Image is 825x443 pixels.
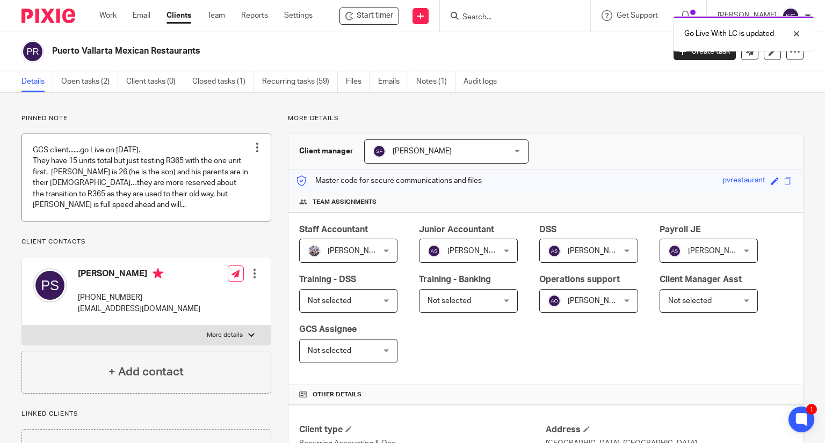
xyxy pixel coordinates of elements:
[21,71,53,92] a: Details
[167,10,191,21] a: Clients
[99,10,117,21] a: Work
[428,297,471,305] span: Not selected
[674,43,736,60] a: Create task
[357,10,393,21] span: Start timer
[447,247,506,255] span: [PERSON_NAME]
[299,325,357,334] span: GCS Assignee
[21,114,271,123] p: Pinned note
[153,268,163,279] i: Primary
[133,10,150,21] a: Email
[548,294,561,307] img: svg%3E
[78,304,200,314] p: [EMAIL_ADDRESS][DOMAIN_NAME]
[288,114,804,123] p: More details
[428,245,440,257] img: svg%3E
[299,424,546,435] h4: Client type
[33,268,67,302] img: svg%3E
[346,71,370,92] a: Files
[806,404,817,415] div: 1
[299,146,353,157] h3: Client manager
[416,71,455,92] a: Notes (1)
[241,10,268,21] a: Reports
[539,275,620,284] span: Operations support
[684,28,774,39] p: Go Live With LC is updated
[313,390,361,399] span: Other details
[548,245,561,257] img: svg%3E
[546,424,792,435] h4: Address
[299,275,356,284] span: Training - DSS
[126,71,184,92] a: Client tasks (0)
[262,71,338,92] a: Recurring tasks (59)
[21,238,271,246] p: Client contacts
[688,247,747,255] span: [PERSON_NAME]
[299,225,368,234] span: Staff Accountant
[108,364,184,380] h4: + Add contact
[419,275,491,284] span: Training - Banking
[296,175,482,186] p: Master code for secure communications and files
[21,410,271,418] p: Linked clients
[308,297,351,305] span: Not selected
[660,225,701,234] span: Payroll JE
[328,247,387,255] span: [PERSON_NAME]
[722,175,765,187] div: pvrestaurant
[61,71,118,92] a: Open tasks (2)
[668,297,712,305] span: Not selected
[568,247,627,255] span: [PERSON_NAME]
[393,147,452,155] span: [PERSON_NAME]
[207,331,243,339] p: More details
[207,10,225,21] a: Team
[192,71,254,92] a: Closed tasks (1)
[660,275,742,284] span: Client Manager Asst
[308,347,351,355] span: Not selected
[339,8,399,25] div: Puerto Vallarta Mexican Restaurants
[464,71,505,92] a: Audit logs
[373,145,386,158] img: svg%3E
[78,292,200,303] p: [PHONE_NUMBER]
[539,225,556,234] span: DSS
[378,71,408,92] a: Emails
[668,245,681,257] img: svg%3E
[78,268,200,282] h4: [PERSON_NAME]
[568,297,627,305] span: [PERSON_NAME]
[284,10,313,21] a: Settings
[308,245,321,257] img: ProfilePhoto.JPG
[313,198,377,206] span: Team assignments
[419,225,494,234] span: Junior Accountant
[52,46,537,57] h2: Puerto Vallarta Mexican Restaurants
[782,8,799,25] img: svg%3E
[21,40,44,63] img: svg%3E
[21,9,75,23] img: Pixie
